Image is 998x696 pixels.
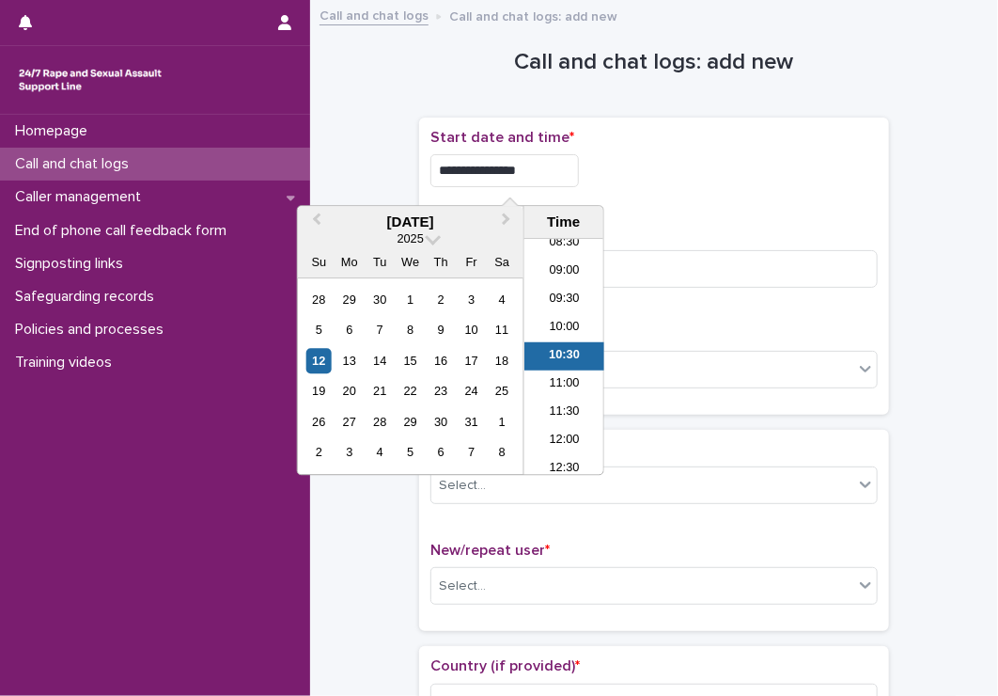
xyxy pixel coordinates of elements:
[459,379,484,404] div: Choose Friday, October 24th, 2025
[419,49,889,76] h1: Call and chat logs: add new
[367,409,393,435] div: Choose Tuesday, October 28th, 2025
[367,250,393,276] div: Tu
[429,348,454,373] div: Choose Thursday, October 16th, 2025
[490,287,515,312] div: Choose Saturday, October 4th, 2025
[398,232,424,246] span: 2025
[490,348,515,373] div: Choose Saturday, October 18th, 2025
[367,287,393,312] div: Choose Tuesday, September 30th, 2025
[524,400,604,428] li: 11:30
[336,287,362,312] div: Choose Monday, September 29th, 2025
[306,318,332,343] div: Choose Sunday, October 5th, 2025
[304,285,517,468] div: month 2025-10
[336,440,362,466] div: Choose Monday, November 3rd, 2025
[493,208,523,238] button: Next Month
[8,288,169,306] p: Safeguarding records
[15,61,165,99] img: rhQMoQhaT3yELyF149Cw
[429,250,454,276] div: Th
[429,440,454,466] div: Choose Thursday, November 6th, 2025
[459,287,484,312] div: Choose Friday, October 3rd, 2025
[524,315,604,343] li: 10:00
[524,287,604,315] li: 09:30
[529,214,599,230] div: Time
[8,354,127,372] p: Training videos
[367,318,393,343] div: Choose Tuesday, October 7th, 2025
[398,409,423,435] div: Choose Wednesday, October 29th, 2025
[8,222,242,240] p: End of phone call feedback form
[398,250,423,276] div: We
[367,440,393,466] div: Choose Tuesday, November 4th, 2025
[306,379,332,404] div: Choose Sunday, October 19th, 2025
[306,250,332,276] div: Su
[430,658,580,673] span: Country (if provided)
[398,287,423,312] div: Choose Wednesday, October 1st, 2025
[459,409,484,435] div: Choose Friday, October 31st, 2025
[298,214,523,230] div: [DATE]
[490,409,515,435] div: Choose Saturday, November 1st, 2025
[459,348,484,373] div: Choose Friday, October 17th, 2025
[398,440,423,466] div: Choose Wednesday, November 5th, 2025
[430,130,574,145] span: Start date and time
[300,208,330,238] button: Previous Month
[367,379,393,404] div: Choose Tuesday, October 21st, 2025
[429,409,454,435] div: Choose Thursday, October 30th, 2025
[367,348,393,373] div: Choose Tuesday, October 14th, 2025
[336,379,362,404] div: Choose Monday, October 20th, 2025
[8,321,179,339] p: Policies and processes
[490,379,515,404] div: Choose Saturday, October 25th, 2025
[439,476,486,496] div: Select...
[524,428,604,456] li: 12:00
[306,440,332,466] div: Choose Sunday, November 2nd, 2025
[398,348,423,373] div: Choose Wednesday, October 15th, 2025
[8,155,144,173] p: Call and chat logs
[524,456,604,484] li: 12:30
[429,287,454,312] div: Choose Thursday, October 2nd, 2025
[398,318,423,343] div: Choose Wednesday, October 8th, 2025
[490,318,515,343] div: Choose Saturday, October 11th, 2025
[524,259,604,287] li: 09:00
[524,230,604,259] li: 08:30
[398,379,423,404] div: Choose Wednesday, October 22nd, 2025
[429,318,454,343] div: Choose Thursday, October 9th, 2025
[524,372,604,400] li: 11:00
[306,348,332,373] div: Choose Sunday, October 12th, 2025
[336,348,362,373] div: Choose Monday, October 13th, 2025
[306,409,332,435] div: Choose Sunday, October 26th, 2025
[320,4,429,25] a: Call and chat logs
[490,440,515,466] div: Choose Saturday, November 8th, 2025
[459,250,484,276] div: Fr
[336,250,362,276] div: Mo
[449,5,617,25] p: Call and chat logs: add new
[430,543,550,558] span: New/repeat user
[336,409,362,435] div: Choose Monday, October 27th, 2025
[8,188,156,206] p: Caller management
[306,287,332,312] div: Choose Sunday, September 28th, 2025
[524,343,604,372] li: 10:30
[336,318,362,343] div: Choose Monday, October 6th, 2025
[459,440,484,466] div: Choose Friday, November 7th, 2025
[8,122,102,140] p: Homepage
[459,318,484,343] div: Choose Friday, October 10th, 2025
[8,255,138,273] p: Signposting links
[439,577,486,596] div: Select...
[490,250,515,276] div: Sa
[429,379,454,404] div: Choose Thursday, October 23rd, 2025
